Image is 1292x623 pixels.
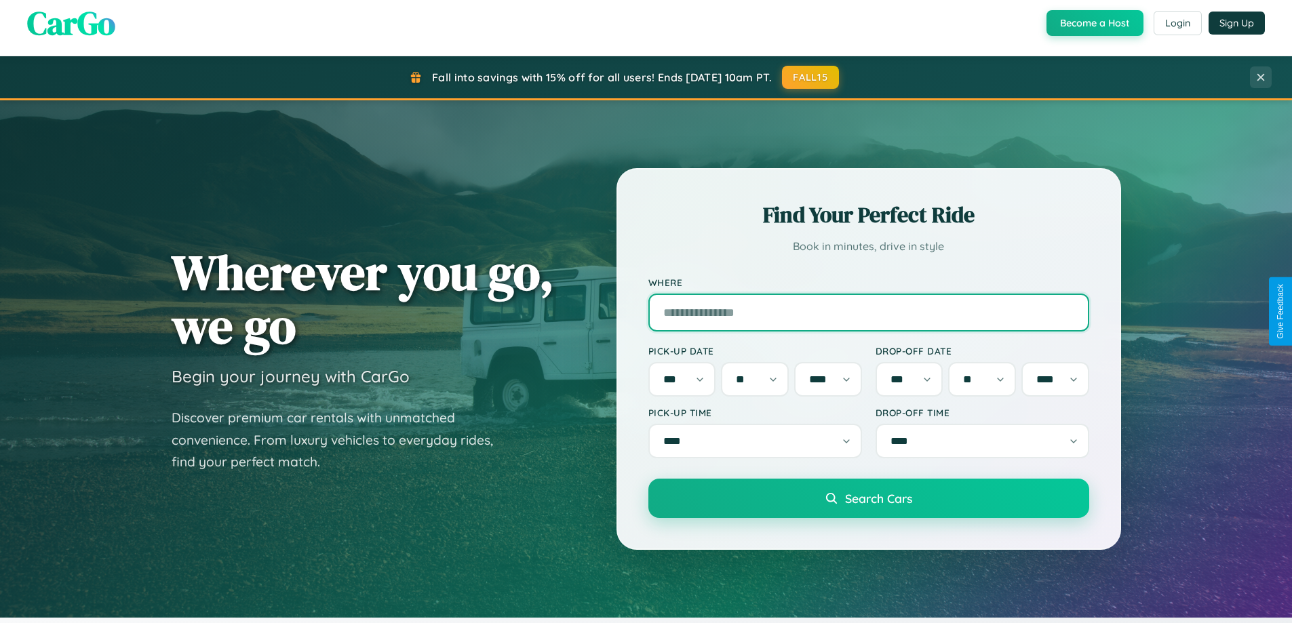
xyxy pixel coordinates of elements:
button: FALL15 [782,66,839,89]
div: Give Feedback [1276,284,1285,339]
label: Drop-off Time [876,407,1089,418]
label: Pick-up Date [648,345,862,357]
span: Search Cars [845,491,912,506]
button: Become a Host [1046,10,1143,36]
button: Login [1154,11,1202,35]
label: Drop-off Date [876,345,1089,357]
h1: Wherever you go, we go [172,245,554,353]
label: Where [648,277,1089,288]
span: CarGo [27,1,115,45]
p: Book in minutes, drive in style [648,237,1089,256]
label: Pick-up Time [648,407,862,418]
p: Discover premium car rentals with unmatched convenience. From luxury vehicles to everyday rides, ... [172,407,511,473]
h3: Begin your journey with CarGo [172,366,410,386]
button: Search Cars [648,479,1089,518]
h2: Find Your Perfect Ride [648,200,1089,230]
span: Fall into savings with 15% off for all users! Ends [DATE] 10am PT. [432,71,772,84]
button: Sign Up [1209,12,1265,35]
